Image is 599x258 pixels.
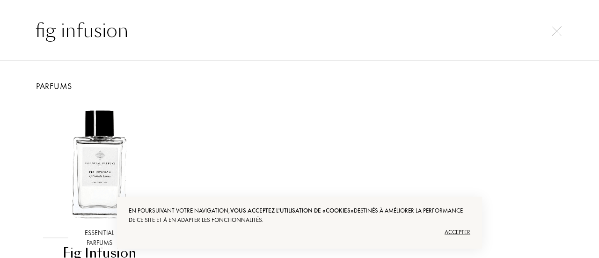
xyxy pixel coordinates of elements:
div: Parfums [26,80,573,92]
img: Fig Infusion [39,103,160,223]
img: cross.svg [552,26,562,36]
input: Rechercher [16,16,583,44]
div: Essential Parfums [68,228,131,248]
span: vous acceptez l'utilisation de «cookies» [230,206,354,214]
div: En poursuivant votre navigation, destinés à améliorer la performance de ce site et à en adapter l... [129,206,470,225]
div: Accepter [129,225,470,240]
